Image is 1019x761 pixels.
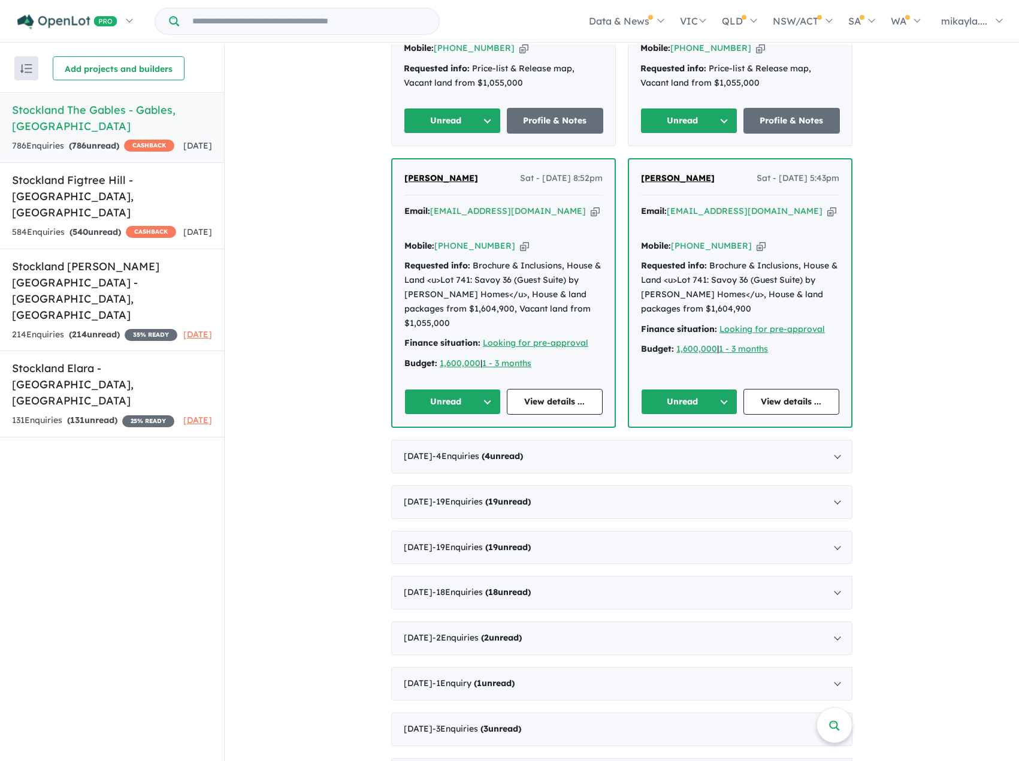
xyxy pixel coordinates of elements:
span: 2 [484,632,489,643]
a: [PHONE_NUMBER] [434,43,515,53]
a: 1 - 3 months [482,358,531,369]
div: [DATE] [391,621,852,655]
strong: ( unread) [485,496,531,507]
div: [DATE] [391,485,852,519]
div: 214 Enquir ies [12,328,177,342]
span: 786 [72,140,86,151]
strong: Budget: [404,358,437,369]
a: Looking for pre-approval [483,337,588,348]
div: [DATE] [391,531,852,564]
strong: ( unread) [481,632,522,643]
div: Brochure & Inclusions, House & Land <u>Lot 741: Savoy 36 (Guest Suite) by [PERSON_NAME] Homes</u>... [404,259,603,330]
strong: Mobile: [640,43,670,53]
div: 131 Enquir ies [12,413,174,428]
strong: Mobile: [404,240,434,251]
button: Copy [757,240,766,252]
button: Add projects and builders [53,56,185,80]
a: 1,600,000 [440,358,480,369]
strong: Email: [641,206,667,216]
a: [EMAIL_ADDRESS][DOMAIN_NAME] [667,206,823,216]
div: Price-list & Release map, Vacant land from $1,055,000 [640,62,840,90]
span: 1 [477,678,482,688]
strong: ( unread) [67,415,117,425]
strong: ( unread) [485,587,531,597]
span: - 19 Enquir ies [433,496,531,507]
img: sort.svg [20,64,32,73]
span: Sat - [DATE] 5:43pm [757,171,839,186]
div: [DATE] [391,576,852,609]
button: Unread [640,108,737,134]
a: 1 - 3 months [719,343,768,354]
span: 19 [488,542,498,552]
div: [DATE] [391,440,852,473]
span: 131 [70,415,84,425]
span: [PERSON_NAME] [404,173,478,183]
button: Copy [520,240,529,252]
span: 19 [488,496,498,507]
span: [DATE] [183,140,212,151]
strong: Mobile: [404,43,434,53]
span: 25 % READY [122,415,174,427]
span: 4 [485,451,490,461]
span: [DATE] [183,329,212,340]
a: [PERSON_NAME] [404,171,478,186]
strong: Budget: [641,343,674,354]
strong: ( unread) [69,329,120,340]
a: 1,600,000 [676,343,717,354]
span: CASHBACK [124,140,174,152]
h5: Stockland The Gables - Gables , [GEOGRAPHIC_DATA] [12,102,212,134]
div: [DATE] [391,712,852,746]
span: - 19 Enquir ies [433,542,531,552]
span: [PERSON_NAME] [641,173,715,183]
h5: Stockland [PERSON_NAME][GEOGRAPHIC_DATA] - [GEOGRAPHIC_DATA] , [GEOGRAPHIC_DATA] [12,258,212,323]
strong: Requested info: [641,260,707,271]
strong: Requested info: [640,63,706,74]
span: [DATE] [183,227,212,237]
button: Unread [404,108,501,134]
span: 35 % READY [125,329,177,341]
strong: ( unread) [482,451,523,461]
span: 18 [488,587,498,597]
div: [DATE] [391,667,852,700]
a: [PHONE_NUMBER] [671,240,752,251]
strong: Email: [404,206,430,216]
button: Copy [756,42,765,55]
a: [PERSON_NAME] [641,171,715,186]
div: | [641,342,839,357]
span: - 18 Enquir ies [433,587,531,597]
span: 214 [72,329,87,340]
span: - 4 Enquir ies [433,451,523,461]
strong: Requested info: [404,260,470,271]
a: [PHONE_NUMBER] [670,43,751,53]
strong: ( unread) [69,140,119,151]
img: Openlot PRO Logo White [17,14,117,29]
a: Profile & Notes [743,108,840,134]
strong: ( unread) [69,227,121,237]
span: 3 [483,723,488,734]
a: View details ... [507,389,603,415]
button: Copy [591,205,600,218]
strong: ( unread) [485,542,531,552]
span: Sat - [DATE] 8:52pm [520,171,603,186]
h5: Stockland Elara - [GEOGRAPHIC_DATA] , [GEOGRAPHIC_DATA] [12,360,212,409]
strong: ( unread) [480,723,521,734]
button: Copy [827,205,836,218]
span: - 3 Enquir ies [433,723,521,734]
a: Profile & Notes [507,108,604,134]
strong: Requested info: [404,63,470,74]
button: Unread [641,389,737,415]
strong: Mobile: [641,240,671,251]
a: Looking for pre-approval [719,324,825,334]
a: [EMAIL_ADDRESS][DOMAIN_NAME] [430,206,586,216]
input: Try estate name, suburb, builder or developer [182,8,437,34]
span: CASHBACK [126,226,176,238]
strong: Finance situation: [404,337,480,348]
h5: Stockland Figtree Hill - [GEOGRAPHIC_DATA] , [GEOGRAPHIC_DATA] [12,172,212,221]
a: View details ... [743,389,840,415]
div: Brochure & Inclusions, House & Land <u>Lot 741: Savoy 36 (Guest Suite) by [PERSON_NAME] Homes</u>... [641,259,839,316]
span: [DATE] [183,415,212,425]
span: - 2 Enquir ies [433,632,522,643]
